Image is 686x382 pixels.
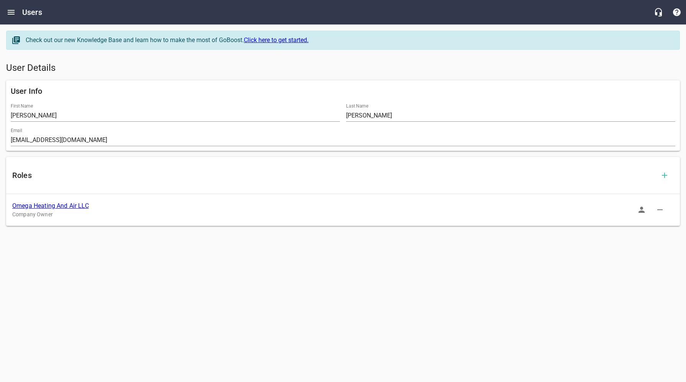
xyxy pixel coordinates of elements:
h5: User Details [6,62,680,74]
button: Support Portal [668,3,686,21]
a: Omega Heating And Air LLC [12,202,89,209]
div: Check out our new Knowledge Base and learn how to make the most of GoBoost. [26,36,672,45]
button: Live Chat [649,3,668,21]
a: Click here to get started. [244,36,309,44]
button: Add Role [655,166,674,184]
button: Delete Role [651,201,669,219]
h6: Roles [12,169,655,181]
button: Sign In as Role [632,201,651,219]
h6: Users [22,6,42,18]
label: First Name [11,104,33,108]
button: Open drawer [2,3,20,21]
label: Email [11,128,22,133]
p: Company Owner [12,211,661,219]
h6: User Info [11,85,675,97]
label: Last Name [346,104,368,108]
